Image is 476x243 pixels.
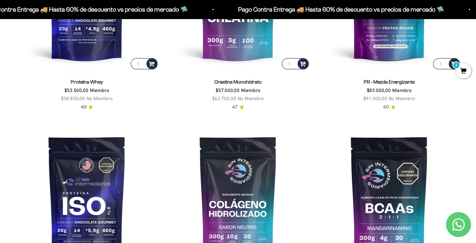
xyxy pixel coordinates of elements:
[232,104,244,111] a: 4.74.7 de 5.0 estrellas
[61,96,85,101] span: $58.850,00
[453,61,460,69] mark: 1
[90,87,109,93] span: Miembro
[86,96,113,101] span: No Miembro
[81,104,86,111] span: 4.8
[64,87,89,93] span: $53.500,00
[71,79,103,85] a: Proteína Whey
[363,96,387,101] span: $91.300,00
[383,104,389,111] span: 4.0
[383,104,396,111] a: 4.04.0 de 5.0 estrellas
[216,87,240,93] span: $57.000,00
[212,96,236,101] span: $62.700,00
[214,79,262,85] a: Creatina Monohidrato
[238,96,264,101] span: No Miembro
[81,104,93,111] a: 4.84.8 de 5.0 estrellas
[237,4,443,14] p: Pago Contra Entrega 🚚 Hasta 60% de descuento vs precios de mercado 🛸
[232,104,238,111] span: 4.7
[367,87,391,93] span: $83.000,00
[364,79,415,85] a: PR - Mezcla Energizante
[456,68,471,75] a: 1
[392,87,412,93] span: Miembro
[389,96,415,101] span: No Miembro
[241,87,260,93] span: Miembro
